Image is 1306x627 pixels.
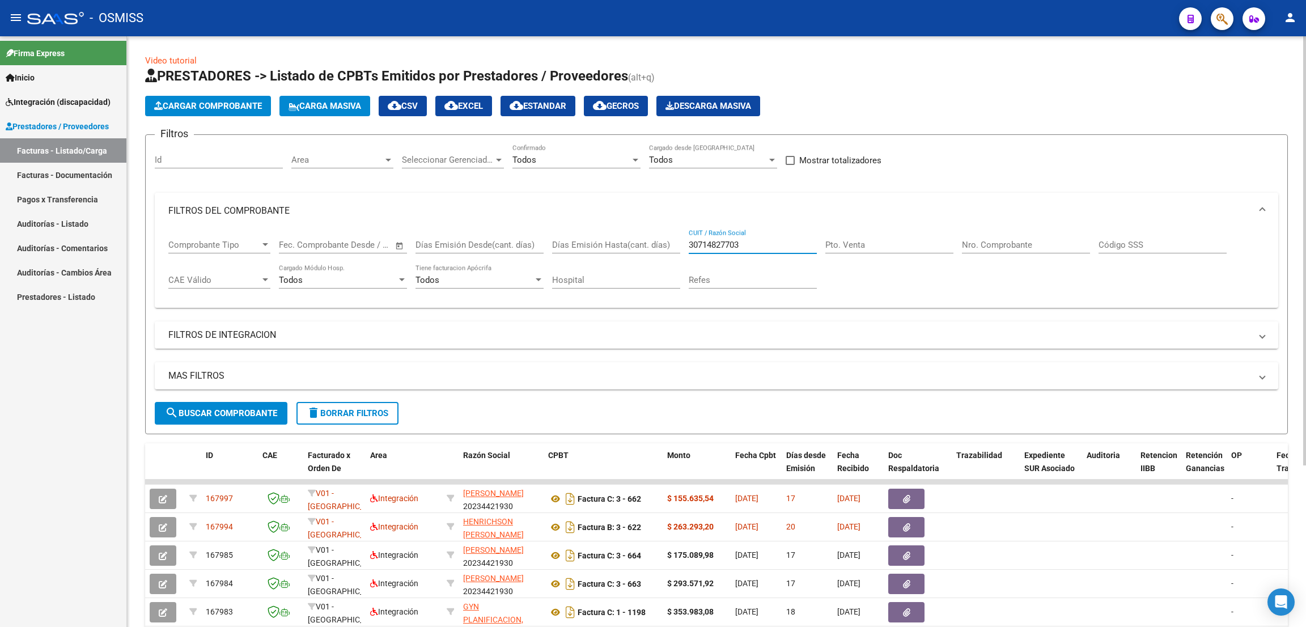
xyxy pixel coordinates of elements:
strong: $ 155.635,54 [667,494,714,503]
datatable-header-cell: Area [366,443,442,493]
button: Cargar Comprobante [145,96,271,116]
span: 17 [786,550,795,560]
div: FILTROS DEL COMPROBANTE [155,229,1278,308]
span: Comprobante Tipo [168,240,260,250]
button: Estandar [501,96,575,116]
button: Carga Masiva [279,96,370,116]
strong: Factura B: 3 - 622 [578,523,641,532]
span: [DATE] [735,522,758,531]
span: 17 [786,579,795,588]
span: Trazabilidad [956,451,1002,460]
strong: $ 263.293,20 [667,522,714,531]
a: Video tutorial [145,56,197,66]
span: [DATE] [837,607,860,616]
datatable-header-cell: Razón Social [459,443,544,493]
mat-icon: person [1283,11,1297,24]
datatable-header-cell: Retención Ganancias [1181,443,1227,493]
mat-expansion-panel-header: FILTROS DEL COMPROBANTE [155,193,1278,229]
datatable-header-cell: ID [201,443,258,493]
span: Mostrar totalizadores [799,154,881,167]
i: Descargar documento [563,575,578,593]
button: Gecros [584,96,648,116]
span: - [1231,494,1233,503]
button: Descarga Masiva [656,96,760,116]
span: CSV [388,101,418,111]
datatable-header-cell: Facturado x Orden De [303,443,366,493]
span: Todos [512,155,536,165]
span: - [1231,579,1233,588]
button: Open calendar [393,239,406,252]
i: Descargar documento [563,518,578,536]
span: Estandar [510,101,566,111]
span: Descarga Masiva [665,101,751,111]
span: [DATE] [735,550,758,560]
span: [PERSON_NAME] [463,574,524,583]
datatable-header-cell: CPBT [544,443,663,493]
span: CAE Válido [168,275,260,285]
span: Area [370,451,387,460]
span: [DATE] [735,579,758,588]
mat-icon: cloud_download [444,99,458,112]
mat-icon: delete [307,406,320,420]
div: 20234421930 [463,572,539,596]
span: [DATE] [735,607,758,616]
mat-panel-title: FILTROS DE INTEGRACION [168,329,1251,341]
span: Facturado x Orden De [308,451,350,473]
span: Todos [279,275,303,285]
span: Area [291,155,383,165]
span: Todos [649,155,673,165]
strong: $ 293.571,92 [667,579,714,588]
mat-icon: menu [9,11,23,24]
span: - OSMISS [90,6,143,31]
span: Razón Social [463,451,510,460]
span: Borrar Filtros [307,408,388,418]
mat-expansion-panel-header: MAS FILTROS [155,362,1278,389]
span: [PERSON_NAME] [463,489,524,498]
div: 20234421930 [463,544,539,567]
input: Fecha fin [335,240,390,250]
span: 17 [786,494,795,503]
button: Buscar Comprobante [155,402,287,425]
span: Gecros [593,101,639,111]
span: Fecha Cpbt [735,451,776,460]
button: CSV [379,96,427,116]
span: Todos [415,275,439,285]
span: Integración [370,579,418,588]
strong: $ 353.983,08 [667,607,714,616]
i: Descargar documento [563,603,578,621]
mat-panel-title: FILTROS DEL COMPROBANTE [168,205,1251,217]
mat-icon: cloud_download [510,99,523,112]
h3: Filtros [155,126,194,142]
mat-panel-title: MAS FILTROS [168,370,1251,382]
span: EXCEL [444,101,483,111]
div: 30717810577 [463,600,539,624]
span: Expediente SUR Asociado [1024,451,1075,473]
datatable-header-cell: Monto [663,443,731,493]
span: [DATE] [837,579,860,588]
span: Días desde Emisión [786,451,826,473]
datatable-header-cell: CAE [258,443,303,493]
datatable-header-cell: Auditoria [1082,443,1136,493]
span: 167984 [206,579,233,588]
mat-icon: cloud_download [388,99,401,112]
mat-expansion-panel-header: FILTROS DE INTEGRACION [155,321,1278,349]
span: CPBT [548,451,569,460]
span: Retencion IIBB [1140,451,1177,473]
span: (alt+q) [628,72,655,83]
mat-icon: search [165,406,179,420]
span: Cargar Comprobante [154,101,262,111]
span: Integración [370,550,418,560]
datatable-header-cell: OP [1227,443,1272,493]
span: HENRICHSON [PERSON_NAME] [463,517,524,539]
span: Fecha Recibido [837,451,869,473]
datatable-header-cell: Expediente SUR Asociado [1020,443,1082,493]
div: 27418031897 [463,515,539,539]
i: Descargar documento [563,490,578,508]
span: - [1231,607,1233,616]
strong: Factura C: 3 - 664 [578,551,641,560]
span: Auditoria [1087,451,1120,460]
span: Inicio [6,71,35,84]
span: 20 [786,522,795,531]
span: Integración [370,522,418,531]
span: 167994 [206,522,233,531]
